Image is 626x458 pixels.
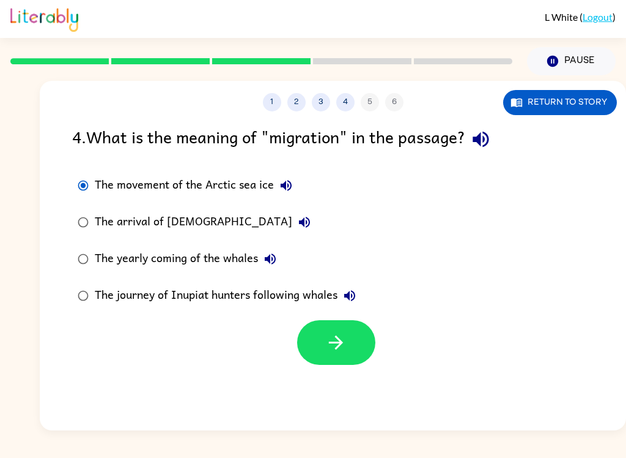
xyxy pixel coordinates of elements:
button: The arrival of [DEMOGRAPHIC_DATA] [292,210,317,235]
button: 3 [312,93,330,111]
div: The yearly coming of the whales [95,247,282,271]
span: L White [545,11,580,23]
button: The yearly coming of the whales [258,247,282,271]
button: The journey of Inupiat hunters following whales [337,283,362,308]
button: The movement of the Arctic sea ice [274,173,298,198]
div: ( ) [545,11,616,23]
div: The movement of the Arctic sea ice [95,173,298,198]
button: Return to story [503,90,617,115]
button: 4 [336,93,355,111]
button: Pause [527,47,616,75]
div: 4 . What is the meaning of "migration" in the passage? [72,124,594,155]
div: The journey of Inupiat hunters following whales [95,283,362,308]
img: Literably [10,5,78,32]
button: 1 [263,93,281,111]
button: 2 [287,93,306,111]
div: The arrival of [DEMOGRAPHIC_DATA] [95,210,317,235]
a: Logout [583,11,613,23]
